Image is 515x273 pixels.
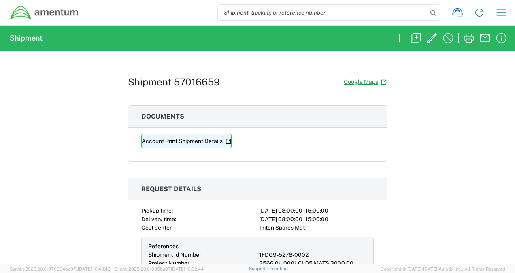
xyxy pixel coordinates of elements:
span: Copyright © [DATE]-[DATE] Agistix Inc., All Rights Reserved [381,265,505,273]
span: Cost center [141,224,172,231]
h1: Shipment 57016659 [128,76,220,88]
span: [DATE] 10:52:44 [171,267,204,271]
a: Support [249,266,269,271]
h2: Shipment [10,33,43,43]
span: Documents [141,113,184,120]
span: References [148,243,179,250]
span: Delivery time: [141,216,176,222]
span: Request details [141,185,201,193]
a: Google Maps [343,75,387,89]
div: [DATE] 08:00:00 - 15:00:00 [259,207,374,215]
span: [DATE] 10:43:43 [78,267,111,271]
div: 1FDG9-5278-0002 [259,251,367,259]
a: Feedback [269,266,290,271]
span: Client: 2025.20.0-035ba07 [114,267,204,271]
img: dyncorp [10,5,79,20]
span: Server: 2025.20.0-970904bc0f3 [10,267,111,271]
span: Pickup time: [141,207,173,214]
input: Shipment, tracking or reference number [218,5,428,20]
div: [DATE] 08:00:00 - 15:00:00 [259,215,374,224]
a: Account Print Shipment Details [141,134,232,148]
div: Project Number [148,259,256,268]
div: Triton Spares Mat [259,224,374,232]
div: Shipment Id Number [148,251,256,259]
div: 3566.04.0001.CL05.MATS.3000.00 [259,259,367,268]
